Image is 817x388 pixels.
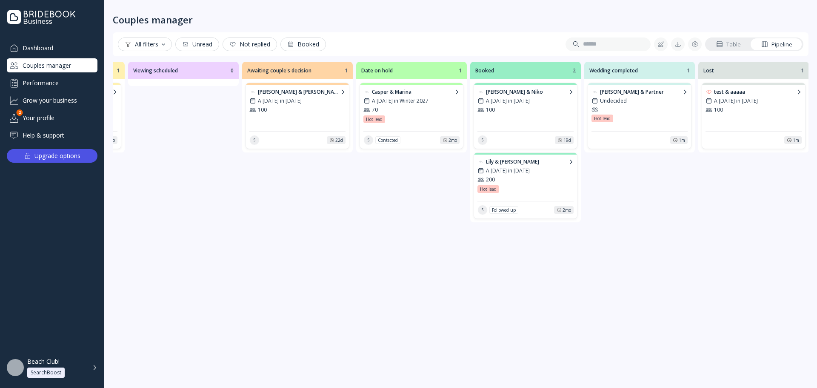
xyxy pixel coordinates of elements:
[761,40,792,49] div: Pipeline
[335,137,343,144] div: 22d
[474,152,577,219] div: Lily & [PERSON_NAME]A [DATE] in [DATE]200Hot leadSFollowed up2mo
[563,137,571,144] div: 19d
[591,97,688,104] div: Undecided
[360,83,463,149] div: Casper & MarinaA [DATE] in Winter 202770Hot leadSContacted2mo
[480,186,497,193] span: Hot lead
[249,106,346,113] div: 100
[679,137,685,144] div: 1m
[448,137,457,144] div: 2mo
[175,37,219,51] button: Unread
[247,67,343,74] span: Awaiting couple's decision
[7,111,97,125] a: Your profile2
[372,88,453,95] div: Casper & Marina
[706,97,802,104] div: A [DATE] in [DATE]
[7,76,97,90] a: Performance
[7,93,97,107] a: Grow your business
[361,67,457,74] span: Date on hold
[229,41,270,48] div: Not replied
[117,67,120,74] div: 1
[477,97,574,104] div: A [DATE] in [DATE]
[287,41,319,48] div: Booked
[223,37,277,51] button: Not replied
[7,128,97,142] a: Help & support
[716,40,741,49] div: Table
[486,158,567,165] div: Lily & [PERSON_NAME]
[17,109,23,116] div: 2
[477,176,574,183] div: 200
[477,106,574,113] div: 100
[459,67,462,74] div: 1
[31,369,61,376] div: SearchBoost
[113,14,193,26] div: Couples manager
[345,67,348,74] div: 1
[486,88,567,95] div: [PERSON_NAME] & Niko
[366,116,383,123] span: Hot lead
[714,88,795,95] div: test & aaaaa
[7,359,24,376] img: dpr=1,fit=cover,g=face,w=48,h=48
[477,167,574,174] div: A [DATE] in [DATE]
[703,67,799,74] div: Lost
[7,111,97,125] div: Your profile
[249,97,346,104] div: A [DATE] in [DATE]
[7,149,97,163] button: Upgrade options
[118,37,172,51] button: All filters
[475,67,571,74] div: Booked
[258,88,339,95] div: [PERSON_NAME] & [PERSON_NAME]
[249,135,260,145] div: S
[474,83,577,149] div: [PERSON_NAME] & NikoA [DATE] in [DATE]100S19d
[378,137,398,144] div: Contacted
[477,205,488,215] div: S
[7,58,97,72] a: Couples manager
[594,115,611,122] span: Hot lead
[793,137,799,144] div: 1m
[182,41,212,48] div: Unread
[363,106,460,113] div: 70
[492,207,516,213] div: Followed up
[363,135,374,145] div: S
[280,37,326,51] button: Booked
[706,106,802,113] div: 100
[563,207,571,213] div: 2mo
[363,97,460,104] div: A [DATE] in Winter 2027
[600,88,681,95] div: [PERSON_NAME] & Partner
[231,67,234,74] div: 0
[34,150,80,162] div: Upgrade options
[702,83,806,149] div: test & aaaaaA [DATE] in [DATE]1001m
[477,135,488,145] div: S
[246,83,349,149] div: [PERSON_NAME] & [PERSON_NAME]A [DATE] in [DATE]100S22d
[588,83,691,149] div: [PERSON_NAME] & PartnerUndecidedHot lead1m
[801,67,804,74] div: 1
[687,67,690,74] div: 1
[589,67,685,74] span: Wedding completed
[125,41,165,48] div: All filters
[133,67,229,74] span: Viewing scheduled
[27,358,60,365] div: Beach Club!
[573,67,576,74] div: 2
[7,41,97,55] a: Dashboard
